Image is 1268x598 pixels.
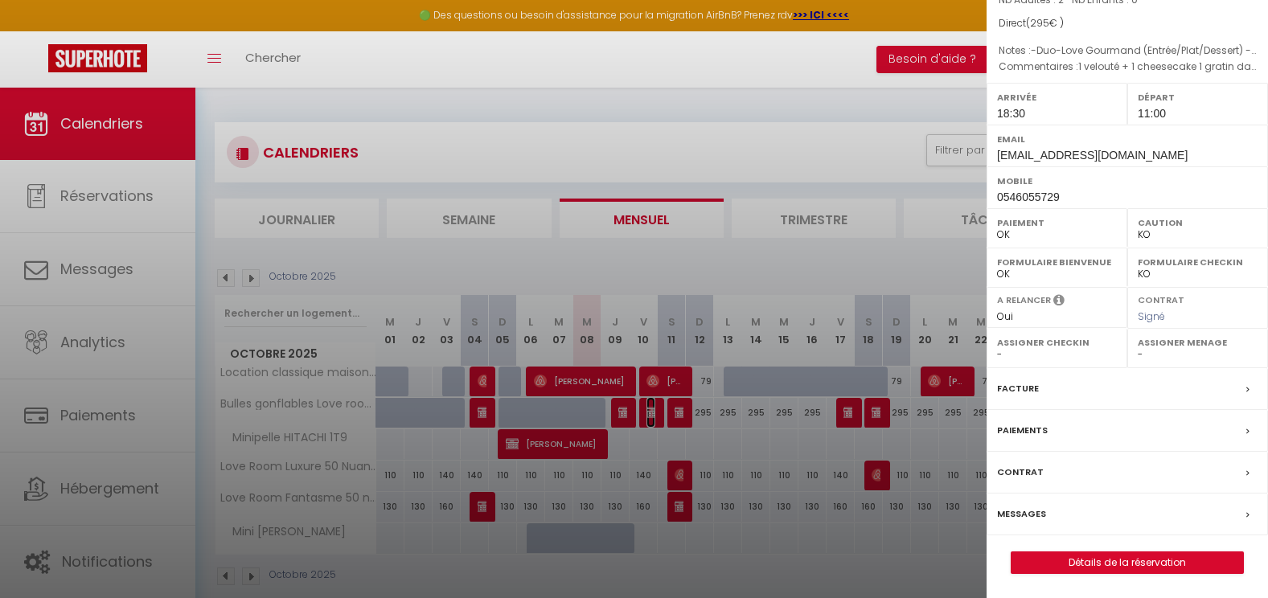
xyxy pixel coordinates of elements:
span: Signé [1138,309,1165,323]
a: Détails de la réservation [1012,552,1243,573]
span: 295 [1030,16,1049,30]
label: Paiement [997,215,1117,231]
label: Facture [997,380,1039,397]
label: Mobile [997,173,1258,189]
span: [EMAIL_ADDRESS][DOMAIN_NAME] [997,149,1188,162]
label: Départ [1138,89,1258,105]
label: Formulaire Checkin [1138,254,1258,270]
label: Assigner Checkin [997,334,1117,350]
span: ( € ) [1026,16,1064,30]
label: Formulaire Bienvenue [997,254,1117,270]
div: Direct [999,16,1256,31]
label: Email [997,131,1258,147]
p: Commentaires : [999,59,1256,75]
span: 18:30 [997,107,1025,120]
button: Détails de la réservation [1011,551,1244,574]
label: Arrivée [997,89,1117,105]
span: 0546055729 [997,190,1060,203]
i: Sélectionner OUI si vous souhaiter envoyer les séquences de messages post-checkout [1053,293,1065,311]
span: 11:00 [1138,107,1166,120]
label: A relancer [997,293,1051,307]
label: Contrat [1138,293,1184,304]
label: Contrat [997,464,1044,481]
label: Messages [997,506,1046,522]
label: Caution [1138,215,1258,231]
label: Assigner Menage [1138,334,1258,350]
label: Paiements [997,422,1048,439]
p: Notes : [999,43,1256,59]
